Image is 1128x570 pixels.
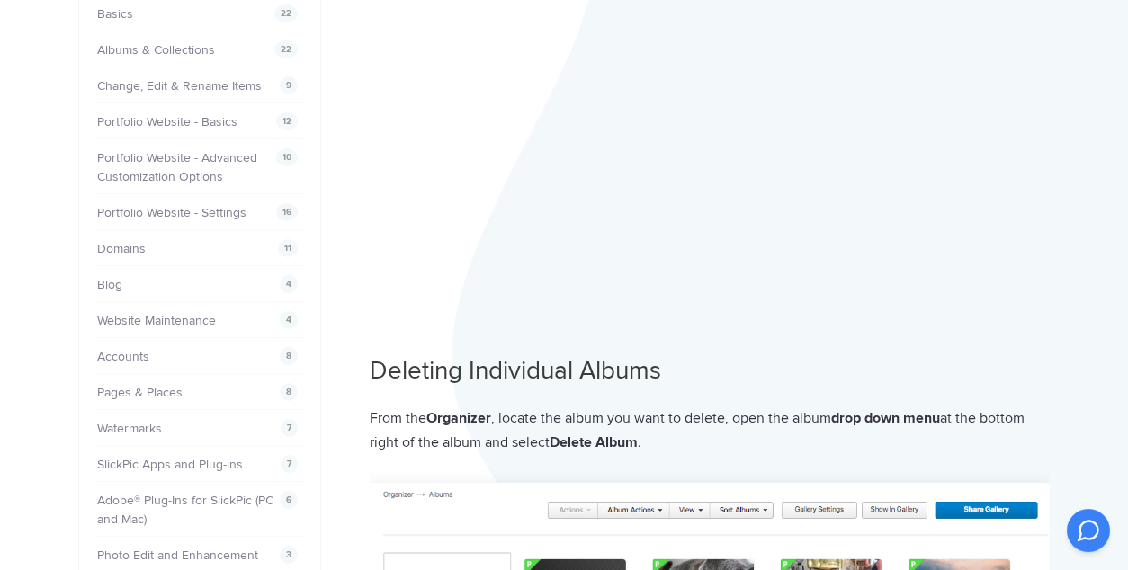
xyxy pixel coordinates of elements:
span: 8 [280,383,298,401]
span: 11 [278,239,298,257]
span: 7 [281,455,298,473]
a: Adobe® Plug-Ins for SlickPic (PC and Mac) [97,493,273,527]
a: Pages & Places [97,385,183,400]
strong: Delete Album [550,433,638,451]
span: 22 [274,4,298,22]
span: 10 [276,148,298,166]
span: 6 [280,491,298,509]
span: 8 [280,347,298,365]
a: Portfolio Website - Advanced Customization Options [97,150,257,184]
a: Photo Edit and Enhancement [97,548,258,563]
a: Change, Edit & Rename Items [97,78,262,94]
span: 9 [280,76,298,94]
a: Blog [97,277,122,292]
a: Albums & Collections [97,42,215,58]
span: 4 [280,311,298,329]
span: 16 [276,203,298,221]
a: Watermarks [97,421,162,436]
strong: Organizer [426,409,491,427]
a: Domains [97,241,146,256]
span: 3 [280,546,298,564]
a: Portfolio Website - Settings [97,205,246,220]
h2: Deleting Individual Albums [370,353,1050,388]
span: 22 [274,40,298,58]
span: 4 [280,275,298,293]
p: From the , locate the album you want to delete, open the album at the bottom right of the album a... [370,406,1050,454]
strong: drop down menu [831,409,940,427]
a: Accounts [97,349,149,364]
span: 12 [276,112,298,130]
a: Basics [97,6,133,22]
a: Website Maintenance [97,313,216,328]
span: 7 [281,419,298,437]
a: SlickPic Apps and Plug-ins [97,457,243,472]
a: Portfolio Website - Basics [97,114,237,129]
